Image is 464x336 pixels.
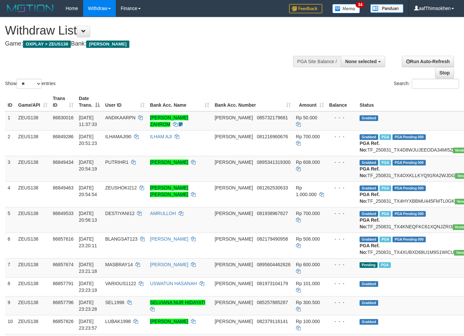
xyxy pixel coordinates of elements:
[329,114,355,121] div: - - -
[17,79,42,89] select: Showentries
[360,217,380,229] b: PGA Ref. No:
[50,92,76,111] th: Trans ID: activate to sort column ascending
[79,160,97,171] span: [DATE] 20:54:19
[79,262,97,274] span: [DATE] 23:21:18
[332,4,360,13] img: Button%20Memo.svg
[215,300,253,305] span: [PERSON_NAME]
[150,211,176,216] a: AMRULLOH
[150,300,205,305] a: SELVIANA NUR HIDAYATI
[380,134,391,140] span: Marked by aafRornrotha
[5,207,16,233] td: 5
[360,319,378,325] span: Grabbed
[380,160,391,166] span: Marked by aafRornrotha
[379,262,390,268] span: Marked by aafchomsokheang
[296,134,320,139] span: Rp 700.000
[53,236,74,242] span: 86857616
[360,115,378,121] span: Grabbed
[215,211,253,216] span: [PERSON_NAME]
[380,211,391,217] span: Marked by aafRornrotha
[5,130,16,156] td: 2
[341,56,385,67] button: None selected
[215,134,253,139] span: [PERSON_NAME]
[16,181,50,207] td: ZEUS138
[5,315,16,334] td: 10
[356,2,365,8] span: 34
[327,92,357,111] th: Balance
[5,296,16,315] td: 9
[394,79,459,89] label: Search:
[329,280,355,287] div: - - -
[5,92,16,111] th: ID
[79,185,97,197] span: [DATE] 20:54:54
[392,185,426,191] span: PGA Pending
[105,300,124,305] span: SEL1998
[79,134,97,146] span: [DATE] 20:51:23
[53,115,74,120] span: 86830016
[105,134,131,139] span: ILHAMAJI90
[257,262,290,267] span: Copy 0895604462626 to clipboard
[296,319,320,324] span: Rp 100.000
[257,185,288,190] span: Copy 081262530633 to clipboard
[105,211,134,216] span: DESTIYANI12
[53,300,74,305] span: 86857796
[79,115,97,127] span: [DATE] 11:37:33
[5,24,303,37] h1: Withdraw List
[53,211,74,216] span: 86849533
[150,236,188,242] a: [PERSON_NAME]
[370,4,403,13] img: panduan.png
[360,262,378,268] span: Pending
[257,211,288,216] span: Copy 081938967827 to clipboard
[79,211,97,223] span: [DATE] 20:56:13
[360,243,380,255] b: PGA Ref. No:
[215,115,253,120] span: [PERSON_NAME]
[296,115,318,120] span: Rp 50.000
[329,318,355,325] div: - - -
[402,56,454,67] a: Run Auto-Refresh
[257,134,288,139] span: Copy 081216960676 to clipboard
[79,319,97,331] span: [DATE] 23:23:57
[296,262,320,267] span: Rp 600.000
[16,130,50,156] td: ZEUS138
[53,160,74,165] span: 86849434
[296,185,317,197] span: Rp 1.000.000
[257,300,288,305] span: Copy 085257885287 to clipboard
[102,92,147,111] th: User ID: activate to sort column ascending
[150,160,188,165] a: [PERSON_NAME]
[53,319,74,324] span: 86857826
[53,262,74,267] span: 86857674
[215,160,253,165] span: [PERSON_NAME]
[105,319,131,324] span: LUBAK1998
[5,79,56,89] label: Show entries
[360,141,380,153] b: PGA Ref. No:
[257,115,288,120] span: Copy 085732179681 to clipboard
[257,236,288,242] span: Copy 082179490958 to clipboard
[257,160,290,165] span: Copy 0895341319300 to clipboard
[5,111,16,131] td: 1
[16,92,50,111] th: Game/API: activate to sort column ascending
[86,41,129,48] span: [PERSON_NAME]
[5,181,16,207] td: 4
[257,281,288,286] span: Copy 081973104179 to clipboard
[23,41,71,48] span: OXPLAY > ZEUS138
[147,92,212,111] th: Bank Acc. Name: activate to sort column ascending
[76,92,102,111] th: Date Trans.: activate to sort column descending
[360,166,380,178] b: PGA Ref. No:
[215,236,253,242] span: [PERSON_NAME]
[53,134,74,139] span: 86849286
[329,236,355,242] div: - - -
[293,92,327,111] th: Amount: activate to sort column ascending
[5,277,16,296] td: 8
[296,236,320,242] span: Rp 506.000
[105,236,137,242] span: BLANGSAT123
[16,156,50,181] td: ZEUS138
[215,185,253,190] span: [PERSON_NAME]
[5,233,16,258] td: 6
[79,236,97,248] span: [DATE] 23:20:11
[150,185,188,197] a: [PERSON_NAME] [PERSON_NAME]
[329,210,355,217] div: - - -
[215,319,253,324] span: [PERSON_NAME]
[380,185,391,191] span: Marked by aafRornrotha
[105,262,133,267] span: MASBRAY14
[392,237,426,242] span: PGA Pending
[329,299,355,306] div: - - -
